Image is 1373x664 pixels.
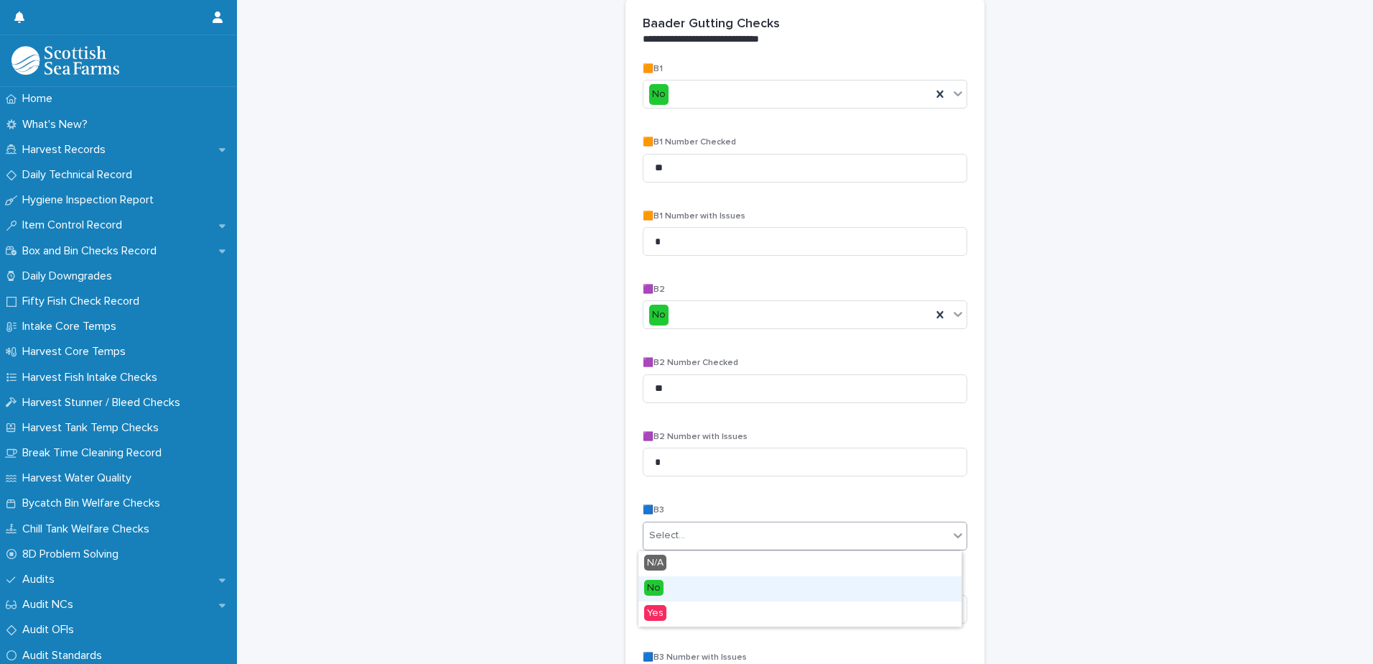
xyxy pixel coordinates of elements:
p: Fifty Fish Check Record [17,295,151,308]
div: No [649,305,669,326]
span: 🟪B2 [643,285,665,294]
p: Audit OFIs [17,623,85,637]
p: Break Time Cleaning Record [17,446,173,460]
span: 🟦B3 [643,506,664,515]
p: Audit NCs [17,598,85,612]
p: Harvest Tank Temp Checks [17,421,170,435]
span: 🟪B2 Number Checked [643,359,738,367]
div: No [649,84,669,105]
p: Daily Technical Record [17,168,144,182]
span: 🟦B3 Number with Issues [643,653,747,662]
div: N/A [638,551,962,576]
p: Harvest Fish Intake Checks [17,371,169,384]
p: Bycatch Bin Welfare Checks [17,497,172,510]
div: Yes [638,601,962,627]
div: No [638,576,962,601]
p: Intake Core Temps [17,320,128,333]
span: 🟪B2 Number with Issues [643,433,748,441]
p: Harvest Stunner / Bleed Checks [17,396,192,410]
p: 8D Problem Solving [17,548,130,561]
p: Audit Standards [17,649,113,663]
p: Harvest Core Temps [17,345,137,359]
p: Home [17,92,64,106]
p: Chill Tank Welfare Checks [17,522,161,536]
h2: Baader Gutting Checks [643,17,780,32]
span: 🟧B1 [643,65,663,73]
p: Harvest Water Quality [17,471,143,485]
div: Select... [649,528,685,543]
p: Item Control Record [17,218,134,232]
span: Yes [644,605,666,621]
span: No [644,580,664,596]
span: 🟧B1 Number with Issues [643,212,745,221]
img: mMrefqRFQpe26GRNOUkG [11,46,119,75]
p: What's New? [17,118,99,132]
p: Hygiene Inspection Report [17,193,165,207]
p: Daily Downgrades [17,269,124,283]
p: Box and Bin Checks Record [17,244,168,258]
span: N/A [644,555,666,571]
p: Harvest Records [17,143,117,157]
span: 🟧B1 Number Checked [643,138,736,147]
p: Audits [17,573,66,586]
